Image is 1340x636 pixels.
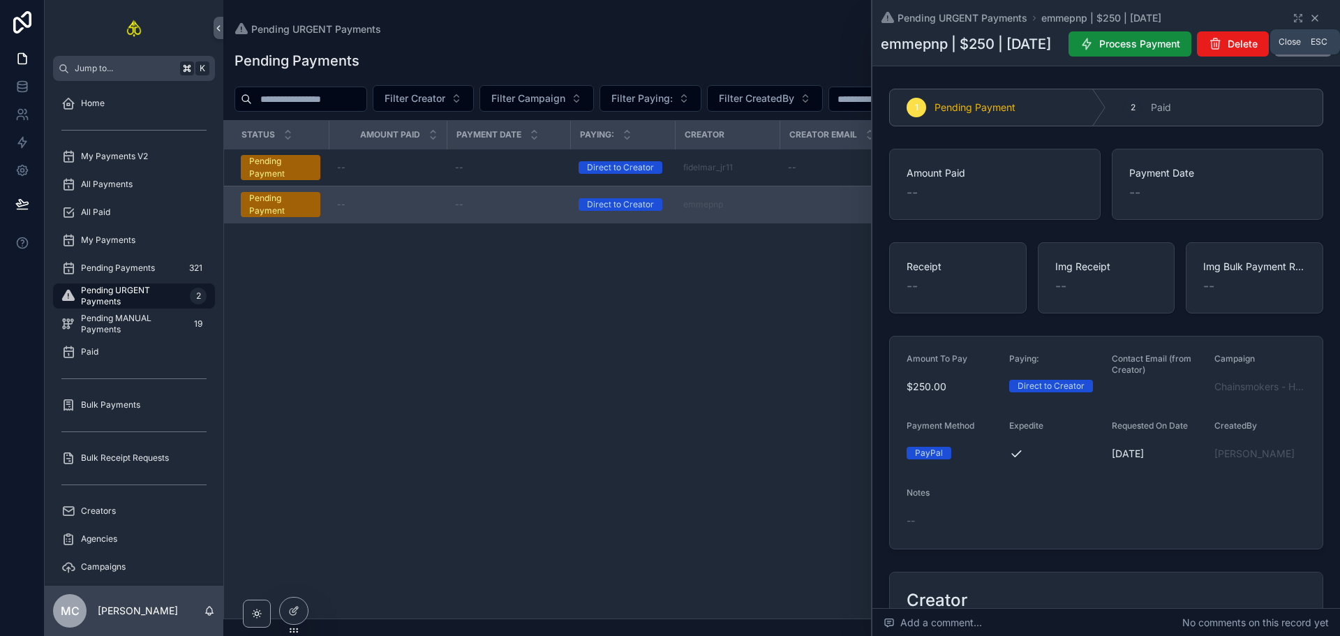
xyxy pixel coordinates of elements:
div: scrollable content [45,81,223,586]
span: -- [1129,183,1140,202]
span: -- [788,162,796,173]
span: Pending URGENT Payments [81,285,184,307]
span: Payment Date [1129,166,1306,180]
span: Creators [81,505,116,517]
span: -- [455,199,463,210]
img: App logo [126,17,143,39]
span: Paying: [1009,353,1039,364]
button: Process Payment [1069,31,1191,57]
span: -- [1203,276,1214,296]
span: -- [455,162,463,173]
span: Close [1279,36,1301,47]
a: Direct to Creator [579,161,667,174]
a: Agencies [53,526,215,552]
button: Select Button [600,85,701,112]
span: Expedite [1009,420,1043,431]
a: All Payments [53,172,215,197]
a: Pending MANUAL Payments19 [53,311,215,337]
span: Paid [81,346,98,357]
div: Direct to Creator [587,198,654,211]
span: Home [81,98,105,109]
a: All Paid [53,200,215,225]
div: Direct to Creator [587,161,654,174]
a: -- [337,162,438,173]
span: Pending URGENT Payments [251,22,381,36]
a: -- [337,199,438,210]
a: Direct to Creator [579,198,667,211]
a: emmepnp | $250 | [DATE] [1041,11,1161,25]
button: Jump to...K [53,56,215,81]
span: Agencies [81,533,117,545]
span: Paid [1151,101,1171,114]
span: Process Payment [1099,37,1180,51]
p: [PERSON_NAME] [98,604,178,618]
a: Bulk Receipt Requests [53,445,215,471]
span: Pending Payment [935,101,1015,114]
span: [DATE] [1112,447,1203,461]
span: Amount To Pay [907,353,967,364]
span: Chainsmokers - Helium [1214,380,1306,394]
span: -- [907,514,915,528]
a: Pending Payment [241,155,320,180]
a: emmepnp [683,199,723,210]
a: emmepnp [683,199,771,210]
div: Direct to Creator [1018,380,1085,392]
a: Creators [53,498,215,524]
a: Pending URGENT Payments [881,11,1027,25]
div: 321 [185,260,207,276]
span: No comments on this record yet [1182,616,1329,630]
span: All Paid [81,207,110,218]
span: 1 [915,102,918,113]
a: -- [455,199,562,210]
button: Select Button [479,85,594,112]
h2: Creator [907,589,967,612]
a: Paid [53,339,215,364]
button: Delete [1197,31,1269,57]
div: PayPal [915,447,943,459]
span: Amount Paid [360,129,420,140]
a: Pending URGENT Payments2 [53,283,215,309]
a: [PERSON_NAME] [1214,447,1295,461]
div: Pending Payment [249,192,312,217]
span: Status [241,129,275,140]
a: fidelmar_jr11 [683,162,733,173]
span: Contact Email (from Creator) [1112,353,1191,375]
a: My Payments [53,228,215,253]
span: Requested On Date [1112,420,1188,431]
span: Pending Payments [81,262,155,274]
span: My Payments [81,235,135,246]
span: Pending URGENT Payments [898,11,1027,25]
span: Bulk Receipt Requests [81,452,169,464]
a: -- [455,162,562,173]
h1: Pending Payments [234,51,359,71]
span: Filter CreatedBy [719,91,794,105]
span: All Payments [81,179,133,190]
span: Delete [1228,37,1258,51]
span: Receipt [907,260,1009,274]
a: My Payments V2 [53,144,215,169]
span: $250.00 [907,380,998,394]
span: -- [1055,276,1066,296]
span: Payment Method [907,420,974,431]
span: Bulk Payments [81,399,140,411]
div: Pending Payment [249,155,312,180]
a: Home [53,91,215,116]
span: -- [907,276,918,296]
a: Campaigns [53,554,215,579]
span: Creator Email [789,129,857,140]
div: 19 [190,316,207,332]
a: -- [788,162,898,173]
span: Jump to... [75,63,174,74]
span: 2 [1131,102,1136,113]
span: -- [907,183,918,202]
a: Pending Payments321 [53,256,215,281]
span: Img Receipt [1055,260,1158,274]
span: Img Bulk Payment Receipt (from Bulk Payments) [1203,260,1306,274]
a: fidelmar_jr11 [683,162,771,173]
span: -- [337,162,345,173]
span: Add a comment... [884,616,982,630]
